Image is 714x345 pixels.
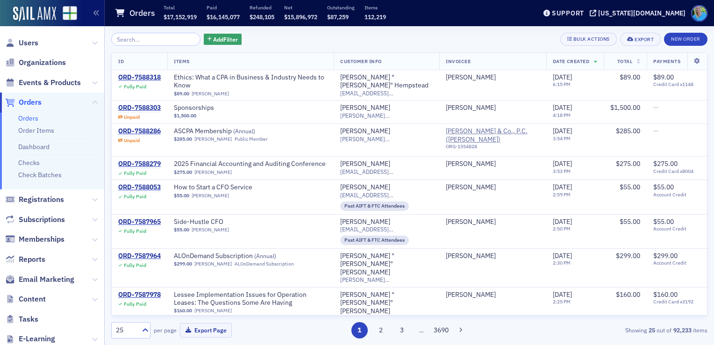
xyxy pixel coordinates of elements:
[620,217,640,226] span: $55.00
[174,252,292,260] a: ALOnDemand Subscription (Annual)
[671,326,693,334] strong: 92,233
[164,4,197,11] p: Total
[653,159,678,168] span: $275.00
[446,218,496,226] a: [PERSON_NAME]
[446,104,540,112] span: Anne Marie Roylance
[364,13,386,21] span: 112,219
[233,127,255,135] span: ( Annual )
[5,274,74,285] a: Email Marketing
[180,323,232,338] button: Export Page
[340,252,433,277] div: [PERSON_NAME] "[PERSON_NAME]" [PERSON_NAME]
[5,234,64,244] a: Memberships
[446,58,471,65] span: Invoicee
[18,126,54,135] a: Order Items
[553,252,572,260] span: [DATE]
[553,259,571,266] time: 2:30 PM
[116,325,136,335] div: 25
[635,37,654,42] div: Export
[446,291,496,299] a: [PERSON_NAME]
[340,276,433,283] span: [PERSON_NAME][EMAIL_ADDRESS][PERSON_NAME][DOMAIN_NAME]
[653,58,680,65] span: Payments
[5,215,65,225] a: Subscriptions
[5,57,66,68] a: Organizations
[553,290,572,299] span: [DATE]
[174,127,292,136] a: ASCPA Membership (Annual)
[664,34,707,43] a: New Order
[118,127,161,136] a: ORD-7588286
[446,160,540,168] span: Judson Spooner
[118,218,161,226] a: ORD-7587965
[124,170,146,176] div: Fully Paid
[327,4,355,11] p: Outstanding
[553,159,572,168] span: [DATE]
[340,127,390,136] a: [PERSON_NAME]
[617,58,633,65] span: Total
[553,103,572,112] span: [DATE]
[446,160,496,168] a: [PERSON_NAME]
[235,261,294,267] div: ALOnDemand Subscription
[616,127,640,135] span: $285.00
[340,291,433,316] a: [PERSON_NAME] "[PERSON_NAME]" [PERSON_NAME]
[446,104,496,112] div: [PERSON_NAME]
[124,301,146,307] div: Fully Paid
[192,193,229,199] a: [PERSON_NAME]
[19,334,55,344] span: E-Learning
[174,218,292,226] a: Side-Hustle CFO
[590,10,689,16] button: [US_STATE][DOMAIN_NAME]
[553,73,572,81] span: [DATE]
[174,183,292,192] a: How to Start a CFO Service
[653,252,678,260] span: $299.00
[446,73,540,82] span: Rick Hempstead
[616,252,640,260] span: $299.00
[653,81,700,87] span: Credit Card x1148
[207,13,240,21] span: $16,145,077
[553,112,571,118] time: 4:18 PM
[647,326,657,334] strong: 25
[250,4,274,11] p: Refunded
[19,234,64,244] span: Memberships
[118,291,161,299] div: ORD-7587978
[340,104,390,112] div: [PERSON_NAME]
[174,308,192,314] span: $160.00
[118,160,161,168] a: ORD-7588279
[5,334,55,344] a: E-Learning
[340,90,433,97] span: [EMAIL_ADDRESS][DOMAIN_NAME]
[653,183,674,191] span: $55.00
[18,171,62,179] a: Check Batches
[446,183,540,192] span: Larry Waldrep
[19,274,74,285] span: Email Marketing
[129,7,155,19] h1: Orders
[5,254,45,265] a: Reports
[340,183,390,192] a: [PERSON_NAME]
[19,314,38,324] span: Tasks
[394,322,410,338] button: 3
[194,169,232,175] a: [PERSON_NAME]
[174,91,189,97] span: $89.00
[235,136,268,142] div: Public Member
[174,252,292,260] span: ALOnDemand Subscription
[174,193,189,199] span: $55.00
[18,114,38,122] a: Orders
[19,78,81,88] span: Events & Products
[653,226,700,232] span: Account Credit
[254,252,276,259] span: ( Annual )
[174,73,327,90] a: Ethics: What a CPA in Business & Industry Needs to Know
[340,136,433,143] span: [PERSON_NAME][EMAIL_ADDRESS][PERSON_NAME][DOMAIN_NAME]
[653,192,700,198] span: Account Credit
[653,103,658,112] span: —
[351,322,368,338] button: 1
[284,4,317,11] p: Net
[250,13,274,21] span: $248,105
[5,97,42,108] a: Orders
[154,326,177,334] label: per page
[19,194,64,205] span: Registrations
[124,114,140,120] div: Unpaid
